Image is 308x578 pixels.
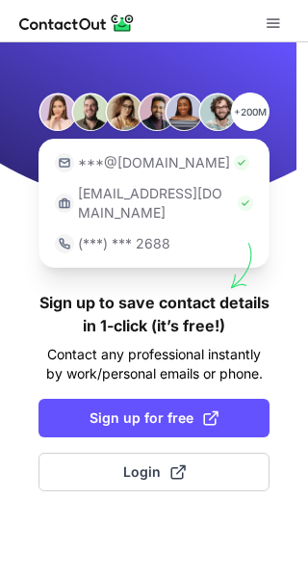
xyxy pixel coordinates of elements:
[78,153,230,172] p: ***@[DOMAIN_NAME]
[78,184,234,223] p: [EMAIL_ADDRESS][DOMAIN_NAME]
[105,92,143,131] img: Person #3
[19,12,135,35] img: ContactOut v5.3.10
[38,453,269,491] button: Login
[71,92,110,131] img: Person #2
[198,92,237,131] img: Person #6
[231,92,269,131] p: +200M
[234,155,249,171] img: Check Icon
[55,234,74,253] img: https://contactout.com/extension/app/static/media/login-phone-icon.bacfcb865e29de816d437549d7f4cb...
[238,196,253,211] img: Check Icon
[38,291,269,337] h1: Sign up to save contact details in 1-click (it’s free!)
[38,92,77,131] img: Person #1
[38,345,269,383] p: Contact any professional instantly by work/personal emails or phone.
[165,92,203,131] img: Person #5
[90,408,218,428] span: Sign up for free
[38,399,269,437] button: Sign up for free
[123,462,186,482] span: Login
[55,194,74,213] img: https://contactout.com/extension/app/static/media/login-work-icon.638a5007170bc45168077fde17b29a1...
[55,153,74,172] img: https://contactout.com/extension/app/static/media/login-email-icon.f64bce713bb5cd1896fef81aa7b14a...
[138,92,176,131] img: Person #4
